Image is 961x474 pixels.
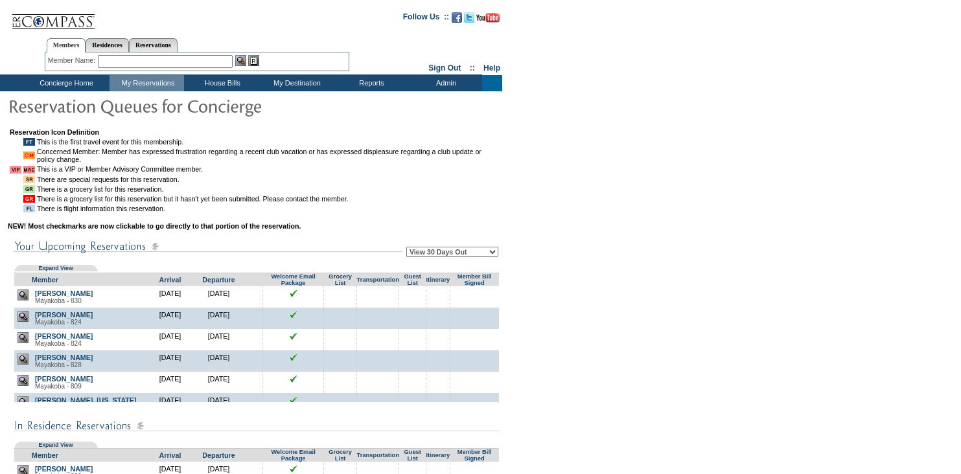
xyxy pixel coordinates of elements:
[333,75,408,91] td: Reports
[404,449,421,462] a: Guest List
[194,393,243,422] td: [DATE]
[23,185,35,193] img: icon_HasGroceryList.gif
[146,308,194,329] td: [DATE]
[412,465,413,466] img: blank.gif
[35,332,93,340] a: [PERSON_NAME]
[437,332,438,333] img: blank.gif
[271,273,315,286] a: Welcome Email Package
[340,375,341,376] img: blank.gif
[17,289,29,300] img: view
[23,195,35,203] img: icon_HasGroceryListNotSubmitted.gif
[202,451,235,459] a: Departure
[194,329,243,350] td: [DATE]
[159,276,181,284] a: Arrival
[357,276,399,283] a: Transportation
[340,465,341,466] img: blank.gif
[476,13,500,23] img: Subscribe to our YouTube Channel
[476,16,500,24] a: Subscribe to our YouTube Channel
[259,75,333,91] td: My Destination
[146,393,194,422] td: [DATE]
[35,311,93,319] a: [PERSON_NAME]
[412,396,413,397] img: blank.gif
[474,375,475,376] img: blank.gif
[290,375,297,383] img: chkSmaller.gif
[474,311,475,311] img: blank.gif
[483,63,500,73] a: Help
[35,354,93,361] a: [PERSON_NAME]
[23,166,35,174] img: icon_VipMAC.gif
[437,375,438,376] img: blank.gif
[357,452,399,458] a: Transportation
[194,308,243,329] td: [DATE]
[37,148,499,163] td: Concerned Member: Member has expressed frustration regarding a recent club vacation or has expres...
[426,452,450,458] a: Itinerary
[23,175,35,183] img: icon_HasSpecialRequests.gif
[412,375,413,376] img: blank.gif
[412,311,413,311] img: blank.gif
[159,451,181,459] a: Arrival
[35,383,82,390] span: Mayakoba - 809
[474,396,475,397] img: blank.gif
[464,12,474,23] img: Follow us on Twitter
[146,286,194,308] td: [DATE]
[146,350,194,372] td: [DATE]
[464,16,474,24] a: Follow us on Twitter
[340,311,341,311] img: blank.gif
[8,222,301,230] b: NEW! Most checkmarks are now clickable to go directly to that portion of the reservation.
[457,449,492,462] a: Member Bill Signed
[38,265,73,271] a: Expand View
[35,297,82,304] span: Mayakoba - 830
[329,449,352,462] a: Grocery List
[35,396,137,412] a: [PERSON_NAME], [US_STATE][PERSON_NAME]
[457,273,492,286] a: Member Bill Signed
[146,372,194,393] td: [DATE]
[17,332,29,343] img: view
[37,175,499,183] td: There are special requests for this reservation.
[17,311,29,322] img: view
[37,138,499,146] td: This is the first travel event for this membership.
[17,375,29,386] img: view
[437,465,438,466] img: blank.gif
[35,319,82,326] span: Mayakoba - 824
[17,396,29,407] img: view
[290,332,297,340] img: chkSmaller.gif
[290,354,297,361] img: chkSmaller.gif
[14,238,402,254] img: subTtlConUpcomingReservatio.gif
[290,396,297,404] img: chkSmaller.gif
[428,63,461,73] a: Sign Out
[408,75,482,91] td: Admin
[235,55,246,66] img: View
[37,185,499,193] td: There is a grocery list for this reservation.
[37,205,499,212] td: There is flight information this reservation.
[47,38,86,52] a: Members
[474,465,475,466] img: blank.gif
[271,449,315,462] a: Welcome Email Package
[146,329,194,350] td: [DATE]
[452,12,462,23] img: Become our fan on Facebook
[23,152,35,159] img: icon_IsCM.gif
[340,332,341,333] img: blank.gif
[17,354,29,365] img: view
[194,372,243,393] td: [DATE]
[404,273,421,286] a: Guest List
[129,38,178,52] a: Reservations
[10,128,99,136] b: Reservation Icon Definition
[470,63,475,73] span: ::
[35,361,82,368] span: Mayakoba - 828
[184,75,259,91] td: House Bills
[21,75,110,91] td: Concierge Home
[23,205,35,212] img: icon_HasFlightInfo.gif
[426,276,450,283] a: Itinerary
[290,311,297,319] img: chkSmaller.gif
[35,340,82,347] span: Mayakoba - 824
[474,332,475,333] img: blank.gif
